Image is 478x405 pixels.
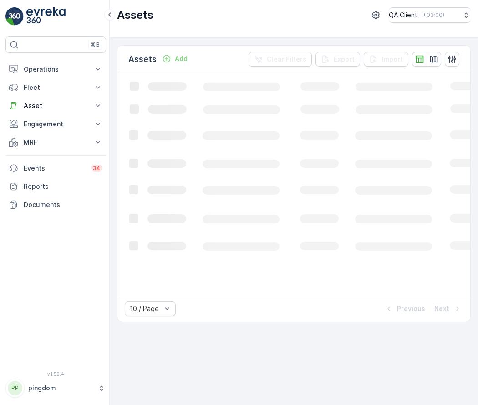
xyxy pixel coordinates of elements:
[267,55,306,64] p: Clear Filters
[5,133,106,151] button: MRF
[5,159,106,177] a: Events34
[24,200,102,209] p: Documents
[5,7,24,26] img: logo
[8,381,22,395] div: PP
[28,384,93,393] p: pingdom
[334,55,355,64] p: Export
[5,60,106,78] button: Operations
[24,182,102,191] p: Reports
[26,7,66,26] img: logo_light-DOdMpM7g.png
[397,304,425,313] p: Previous
[91,41,100,48] p: ⌘B
[24,164,86,173] p: Events
[175,54,188,63] p: Add
[117,8,153,22] p: Assets
[249,52,312,67] button: Clear Filters
[421,11,444,19] p: ( +03:00 )
[24,138,88,147] p: MRF
[5,115,106,133] button: Engagement
[93,165,101,172] p: 34
[433,303,463,314] button: Next
[5,379,106,398] button: PPpingdom
[389,7,471,23] button: QA Client(+03:00)
[315,52,360,67] button: Export
[5,177,106,196] a: Reports
[364,52,408,67] button: Import
[434,304,449,313] p: Next
[389,10,417,20] p: QA Client
[158,53,191,64] button: Add
[382,55,403,64] p: Import
[383,303,426,314] button: Previous
[24,83,88,92] p: Fleet
[5,78,106,97] button: Fleet
[5,196,106,214] a: Documents
[5,371,106,377] span: v 1.50.4
[24,101,88,110] p: Asset
[24,119,88,129] p: Engagement
[24,65,88,74] p: Operations
[5,97,106,115] button: Asset
[128,53,157,66] p: Assets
